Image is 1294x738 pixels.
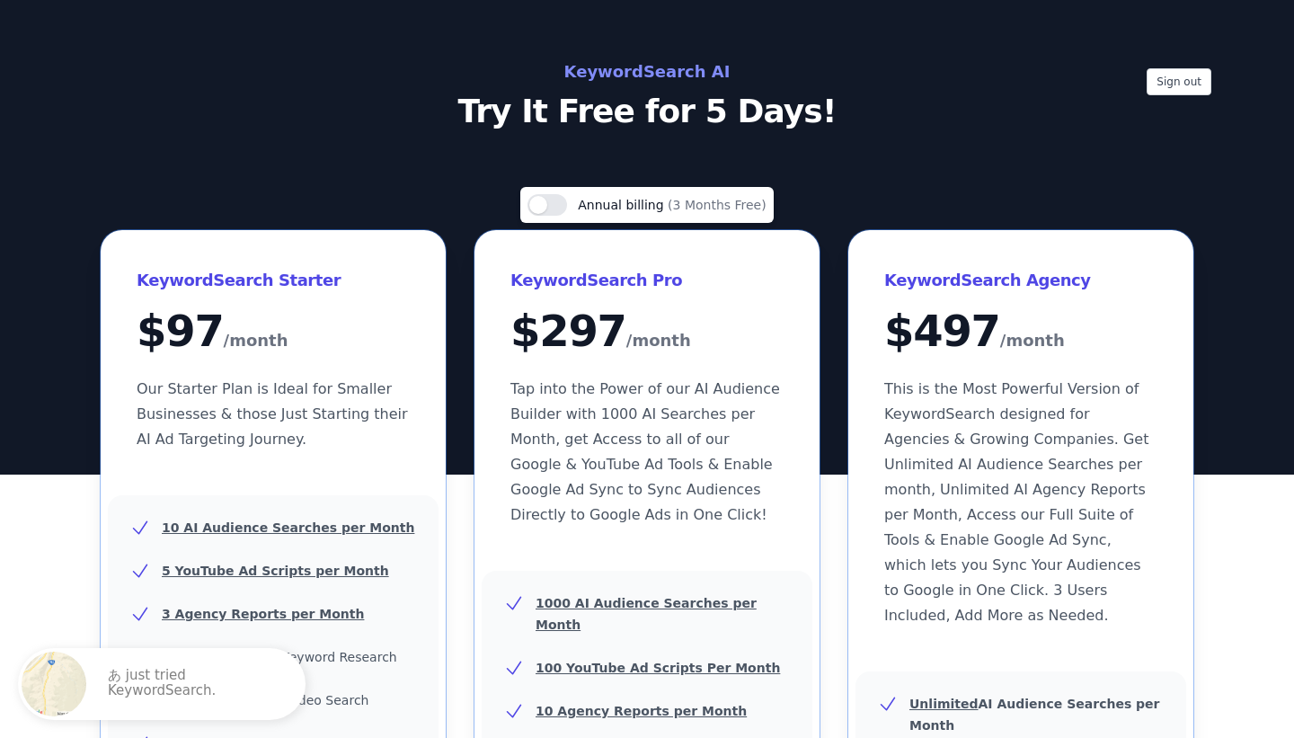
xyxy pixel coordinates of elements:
[884,380,1148,624] span: This is the Most Powerful Version of KeywordSearch designed for Agencies & Growing Companies. Get...
[22,652,86,716] img: Japan
[244,58,1050,86] h2: KeywordSearch AI
[510,380,780,523] span: Tap into the Power of our AI Audience Builder with 1000 AI Searches per Month, get Access to all ...
[1000,326,1065,355] span: /month
[668,198,767,212] span: (3 Months Free)
[224,326,288,355] span: /month
[137,309,410,355] div: $ 97
[1147,68,1211,95] button: Sign out
[162,564,389,578] u: 5 YouTube Ad Scripts per Month
[909,697,979,711] u: Unlimited
[884,266,1157,295] h3: KeywordSearch Agency
[510,309,784,355] div: $ 297
[884,309,1157,355] div: $ 497
[536,661,780,675] u: 100 YouTube Ad Scripts Per Month
[510,266,784,295] h3: KeywordSearch Pro
[162,607,364,621] u: 3 Agency Reports per Month
[108,668,288,700] p: あ just tried KeywordSearch.
[244,93,1050,129] p: Try It Free for 5 Days!
[536,704,747,718] u: 10 Agency Reports per Month
[162,520,414,535] u: 10 AI Audience Searches per Month
[626,326,691,355] span: /month
[909,697,1160,733] b: AI Audience Searches per Month
[578,198,668,212] span: Annual billing
[536,596,757,632] u: 1000 AI Audience Searches per Month
[137,380,408,448] span: Our Starter Plan is Ideal for Smaller Businesses & those Just Starting their AI Ad Targeting Jour...
[137,266,410,295] h3: KeywordSearch Starter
